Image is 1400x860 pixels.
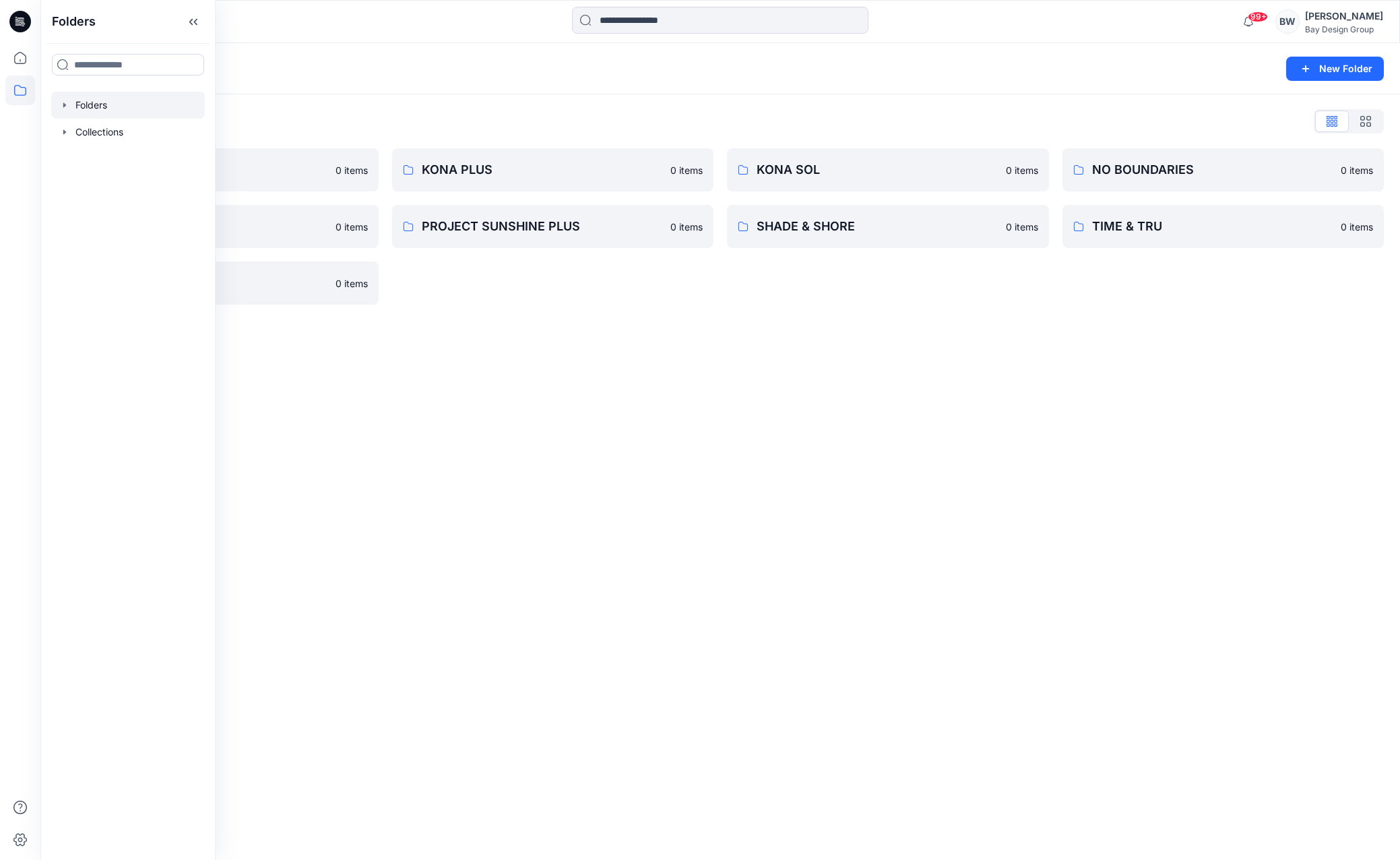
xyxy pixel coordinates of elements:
[422,217,663,236] p: PROJECT SUNSHINE PLUS
[392,205,714,248] a: PROJECT SUNSHINE PLUS0 items
[757,217,998,236] p: SHADE & SHORE
[670,163,703,177] p: 0 items
[727,148,1049,191] a: KONA SOL0 items
[336,220,368,234] p: 0 items
[1006,163,1038,177] p: 0 items
[57,205,379,248] a: PROJECT SUNSHINE0 items
[670,220,703,234] p: 0 items
[1286,57,1384,81] button: New Folder
[1248,11,1268,22] span: 99+
[1275,9,1300,34] div: BW
[1341,220,1373,234] p: 0 items
[336,163,368,177] p: 0 items
[727,205,1049,248] a: SHADE & SHORE0 items
[336,276,368,290] p: 0 items
[1006,220,1038,234] p: 0 items
[422,160,663,179] p: KONA PLUS
[1341,163,1373,177] p: 0 items
[392,148,714,191] a: KONA PLUS0 items
[1062,205,1385,248] a: TIME & TRU0 items
[1062,148,1385,191] a: NO BOUNDARIES0 items
[1305,24,1383,34] div: Bay Design Group
[1092,160,1333,179] p: NO BOUNDARIES
[57,262,379,305] a: WILD FABLE0 items
[57,148,379,191] a: DIGITAL ASSETS0 items
[1305,8,1383,24] div: [PERSON_NAME]
[757,160,998,179] p: KONA SOL
[1092,217,1333,236] p: TIME & TRU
